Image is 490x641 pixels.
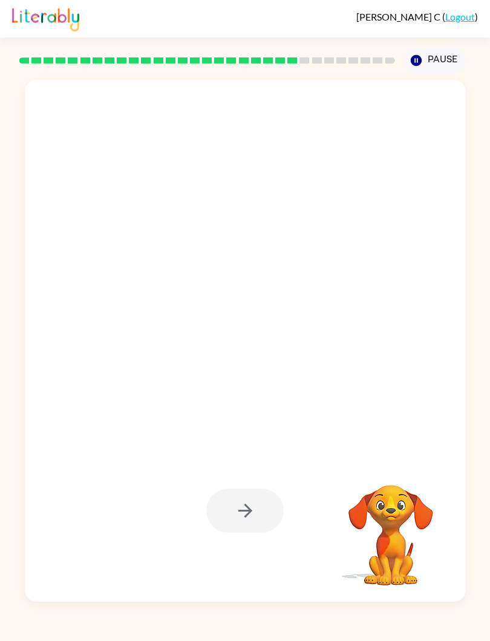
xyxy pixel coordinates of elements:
button: Pause [404,47,466,74]
video: Your browser must support playing .mp4 files to use Literably. Please try using another browser. [330,466,451,587]
a: Logout [445,11,475,22]
span: [PERSON_NAME] C [356,11,442,22]
img: Literably [12,5,79,31]
div: ( ) [356,11,478,22]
